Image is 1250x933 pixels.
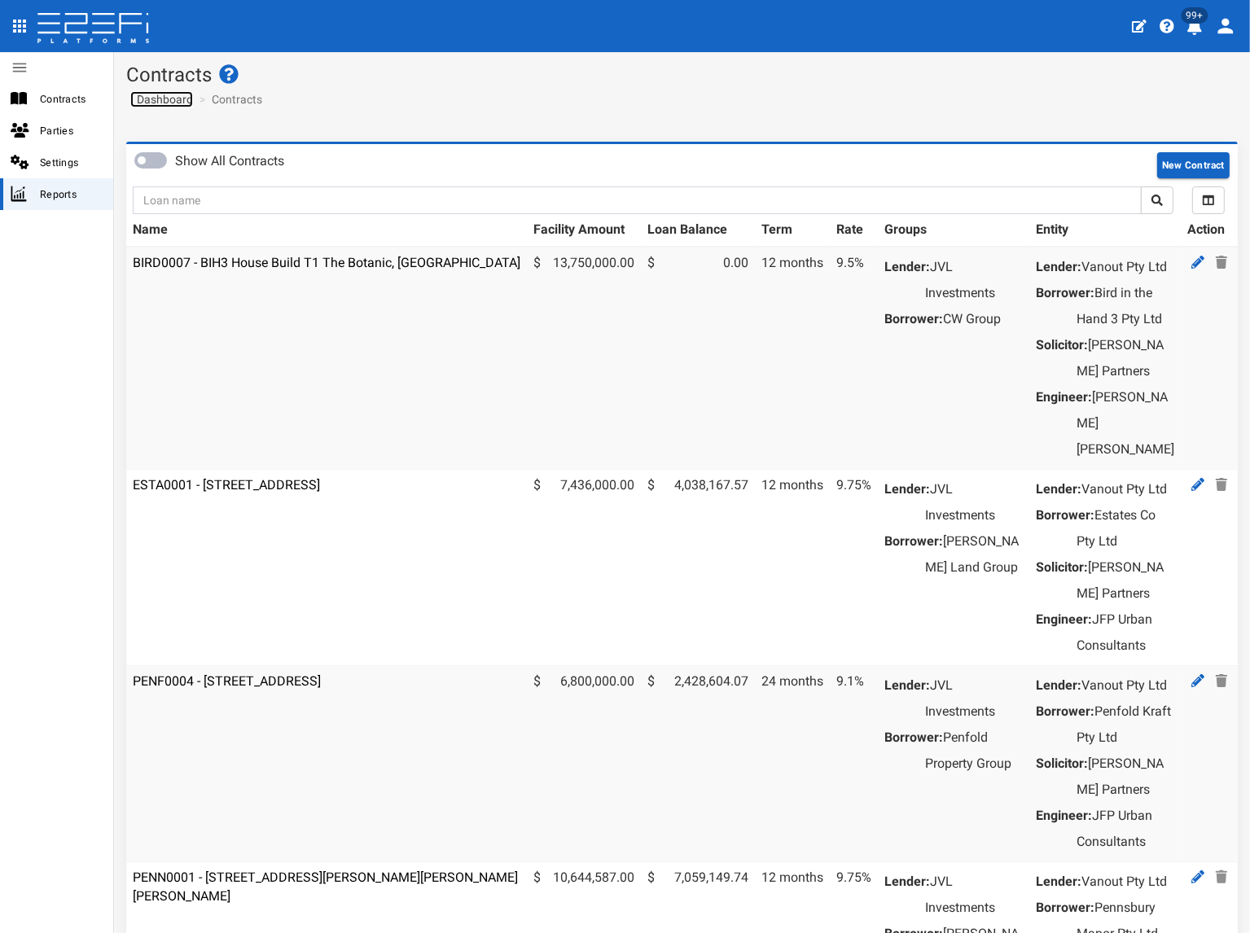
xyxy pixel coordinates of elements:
[755,247,830,470] td: 12 months
[925,528,1023,580] dd: [PERSON_NAME] Land Group
[1077,332,1174,384] dd: [PERSON_NAME] Partners
[1036,607,1092,633] dt: Engineer:
[1036,502,1094,528] dt: Borrower:
[1036,895,1094,921] dt: Borrower:
[40,90,100,108] span: Contracts
[1036,672,1081,699] dt: Lender:
[1036,803,1092,829] dt: Engineer:
[884,528,943,554] dt: Borrower:
[1157,152,1230,178] button: New Contract
[830,666,878,862] td: 9.1%
[925,869,1023,921] dd: JVL Investments
[755,214,830,247] th: Term
[925,672,1023,725] dd: JVL Investments
[878,214,1029,247] th: Groups
[1077,476,1174,502] dd: Vanout Pty Ltd
[1036,280,1094,306] dt: Borrower:
[527,470,641,666] td: 7,436,000.00
[1036,254,1081,280] dt: Lender:
[40,185,100,204] span: Reports
[830,247,878,470] td: 9.5%
[126,214,527,247] th: Name
[1077,869,1174,895] dd: Vanout Pty Ltd
[925,306,1023,332] dd: CW Group
[1077,254,1174,280] dd: Vanout Pty Ltd
[641,666,755,862] td: 2,428,604.07
[195,91,262,107] li: Contracts
[925,725,1023,777] dd: Penfold Property Group
[830,470,878,666] td: 9.75%
[884,306,943,332] dt: Borrower:
[130,93,193,106] span: Dashboard
[1077,803,1174,855] dd: JFP Urban Consultants
[1212,252,1231,273] a: Delete Contract
[1181,214,1238,247] th: Action
[527,666,641,862] td: 6,800,000.00
[1077,280,1174,332] dd: Bird in the Hand 3 Pty Ltd
[884,476,930,502] dt: Lender:
[884,725,943,751] dt: Borrower:
[1036,476,1081,502] dt: Lender:
[755,666,830,862] td: 24 months
[1036,869,1081,895] dt: Lender:
[527,247,641,470] td: 13,750,000.00
[1077,699,1174,751] dd: Penfold Kraft Pty Ltd
[133,186,1142,214] input: Loan name
[133,477,320,493] a: ESTA0001 - [STREET_ADDRESS]
[1036,384,1092,410] dt: Engineer:
[1212,475,1231,495] a: Delete Contract
[925,476,1023,528] dd: JVL Investments
[1077,672,1174,699] dd: Vanout Pty Ltd
[1077,502,1174,554] dd: Estates Co Pty Ltd
[1036,554,1088,580] dt: Solicitor:
[133,255,520,270] a: BIRD0007 - BIH3 House Build T1 The Botanic, [GEOGRAPHIC_DATA]
[133,869,518,904] a: PENN0001 - [STREET_ADDRESS][PERSON_NAME][PERSON_NAME][PERSON_NAME]
[830,214,878,247] th: Rate
[175,152,284,171] label: Show All Contracts
[40,121,100,140] span: Parties
[641,214,755,247] th: Loan Balance
[527,214,641,247] th: Facility Amount
[641,470,755,666] td: 4,038,167.57
[1212,867,1231,887] a: Delete Contract
[925,254,1023,306] dd: JVL Investments
[1029,214,1181,247] th: Entity
[755,470,830,666] td: 12 months
[641,247,755,470] td: 0.00
[133,673,321,689] a: PENF0004 - [STREET_ADDRESS]
[1036,332,1088,358] dt: Solicitor:
[884,869,930,895] dt: Lender:
[884,254,930,280] dt: Lender:
[1036,751,1088,777] dt: Solicitor:
[130,91,193,107] a: Dashboard
[1077,554,1174,607] dd: [PERSON_NAME] Partners
[1077,751,1174,803] dd: [PERSON_NAME] Partners
[1077,607,1174,659] dd: JFP Urban Consultants
[1036,699,1094,725] dt: Borrower:
[40,153,100,172] span: Settings
[1077,384,1174,462] dd: [PERSON_NAME] [PERSON_NAME]
[1212,671,1231,691] a: Delete Contract
[126,64,1238,85] h1: Contracts
[884,672,930,699] dt: Lender:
